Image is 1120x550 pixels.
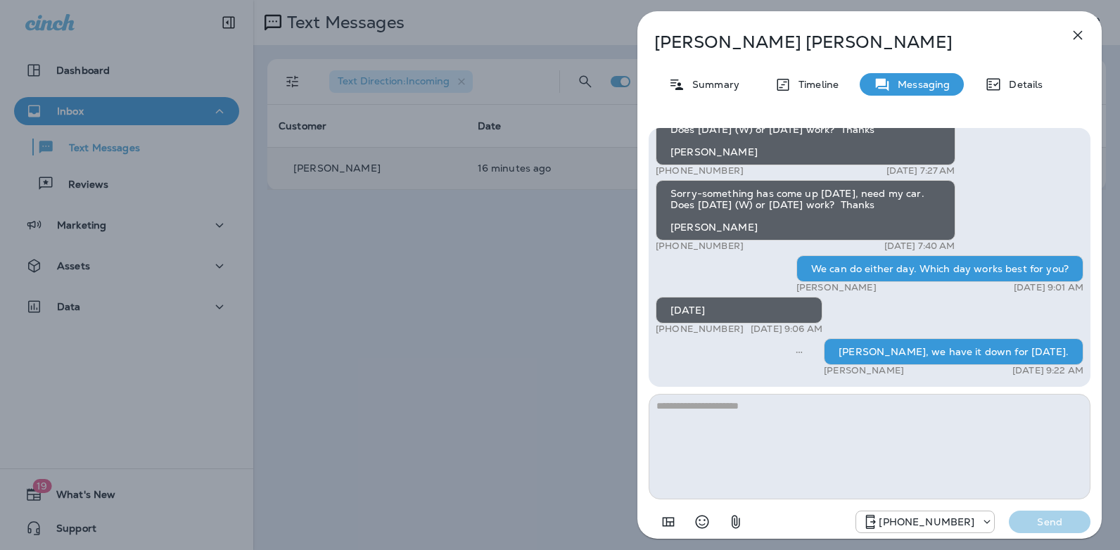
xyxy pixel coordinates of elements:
p: Timeline [791,79,839,90]
span: Sent [796,345,803,357]
div: Sorry-something has come up [DATE], need my car. Does [DATE] (W) or [DATE] work? Thanks [PERSON_N... [656,105,955,165]
button: Add in a premade template [654,508,682,536]
p: [PHONE_NUMBER] [656,165,744,177]
div: [PERSON_NAME], we have it down for [DATE]. [824,338,1083,365]
div: We can do either day. Which day works best for you? [796,255,1083,282]
p: [DATE] 7:27 AM [886,165,955,177]
p: [DATE] 9:06 AM [751,324,822,335]
p: [DATE] 7:40 AM [884,241,955,252]
div: [DATE] [656,297,822,324]
div: +1 (984) 409-9300 [856,513,994,530]
p: [PERSON_NAME] [796,282,877,293]
button: Select an emoji [688,508,716,536]
p: [PHONE_NUMBER] [879,516,974,527]
p: [PHONE_NUMBER] [656,324,744,335]
p: Messaging [891,79,950,90]
div: Sorry-something has come up [DATE], need my car. Does [DATE] (W) or [DATE] work? Thanks [PERSON_N... [656,180,955,241]
p: [DATE] 9:01 AM [1014,282,1083,293]
p: [PERSON_NAME] [PERSON_NAME] [654,32,1038,52]
p: [PERSON_NAME] [824,365,904,376]
p: [DATE] 9:22 AM [1012,365,1083,376]
p: Details [1002,79,1043,90]
p: Summary [685,79,739,90]
p: [PHONE_NUMBER] [656,241,744,252]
